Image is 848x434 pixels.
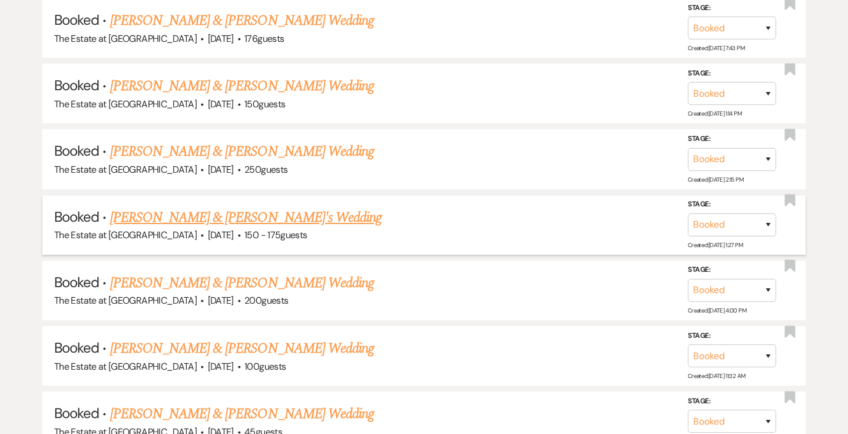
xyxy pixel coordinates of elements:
[54,142,99,160] span: Booked
[688,44,744,52] span: Created: [DATE] 7:43 PM
[688,176,743,183] span: Created: [DATE] 2:15 PM
[688,307,746,314] span: Created: [DATE] 4:00 PM
[110,10,374,31] a: [PERSON_NAME] & [PERSON_NAME] Wedding
[54,208,99,226] span: Booked
[54,98,197,110] span: The Estate at [GEOGRAPHIC_DATA]
[54,32,197,45] span: The Estate at [GEOGRAPHIC_DATA]
[54,273,99,291] span: Booked
[688,110,741,117] span: Created: [DATE] 1:14 PM
[208,360,234,373] span: [DATE]
[688,2,776,15] label: Stage:
[244,229,307,241] span: 150 - 175 guests
[244,294,288,307] span: 200 guests
[54,294,197,307] span: The Estate at [GEOGRAPHIC_DATA]
[688,241,743,249] span: Created: [DATE] 1:27 PM
[688,372,745,380] span: Created: [DATE] 11:32 AM
[688,67,776,80] label: Stage:
[54,11,99,29] span: Booked
[110,338,374,359] a: [PERSON_NAME] & [PERSON_NAME] Wedding
[54,163,197,176] span: The Estate at [GEOGRAPHIC_DATA]
[244,163,287,176] span: 250 guests
[688,329,776,342] label: Stage:
[208,294,234,307] span: [DATE]
[208,98,234,110] span: [DATE]
[54,338,99,357] span: Booked
[110,75,374,97] a: [PERSON_NAME] & [PERSON_NAME] Wedding
[54,229,197,241] span: The Estate at [GEOGRAPHIC_DATA]
[244,98,285,110] span: 150 guests
[110,272,374,294] a: [PERSON_NAME] & [PERSON_NAME] Wedding
[688,198,776,211] label: Stage:
[110,141,374,162] a: [PERSON_NAME] & [PERSON_NAME] Wedding
[244,32,284,45] span: 176 guests
[208,163,234,176] span: [DATE]
[54,360,197,373] span: The Estate at [GEOGRAPHIC_DATA]
[208,32,234,45] span: [DATE]
[688,395,776,408] label: Stage:
[110,207,382,228] a: [PERSON_NAME] & [PERSON_NAME]'s Wedding
[110,403,374,425] a: [PERSON_NAME] & [PERSON_NAME] Wedding
[54,404,99,422] span: Booked
[244,360,286,373] span: 100 guests
[688,264,776,277] label: Stage:
[688,133,776,146] label: Stage:
[54,76,99,94] span: Booked
[208,229,234,241] span: [DATE]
